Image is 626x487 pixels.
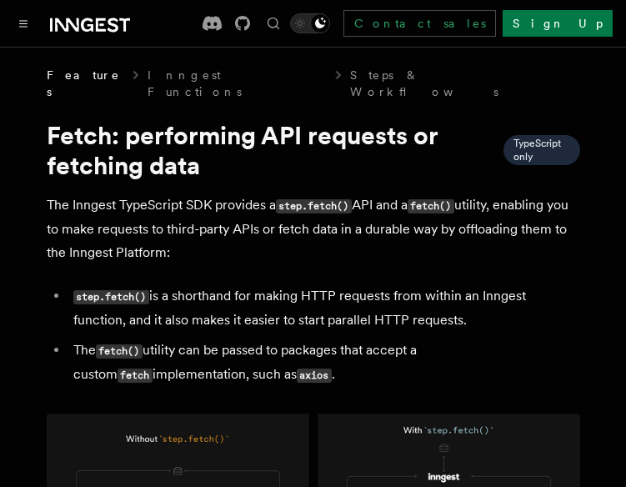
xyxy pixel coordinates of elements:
button: Find something... [263,13,283,33]
code: fetch [118,369,153,383]
button: Toggle navigation [13,13,33,33]
span: TypeScript only [513,137,569,163]
a: Sign Up [503,10,613,37]
span: Features [47,67,124,100]
button: Toggle dark mode [290,13,330,33]
code: fetch() [408,199,454,213]
code: axios [297,369,332,383]
a: Steps & Workflows [350,67,580,100]
a: Inngest Functions [148,67,327,100]
li: is a shorthand for making HTTP requests from within an Inngest function, and it also makes it eas... [68,284,580,332]
code: step.fetch() [73,290,149,304]
a: Contact sales [343,10,496,37]
code: fetch() [96,344,143,359]
p: The Inngest TypeScript SDK provides a API and a utility, enabling you to make requests to third-p... [47,193,580,264]
code: step.fetch() [276,199,352,213]
h1: Fetch: performing API requests or fetching data [47,120,580,180]
li: The utility can be passed to packages that accept a custom implementation, such as . [68,339,580,387]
